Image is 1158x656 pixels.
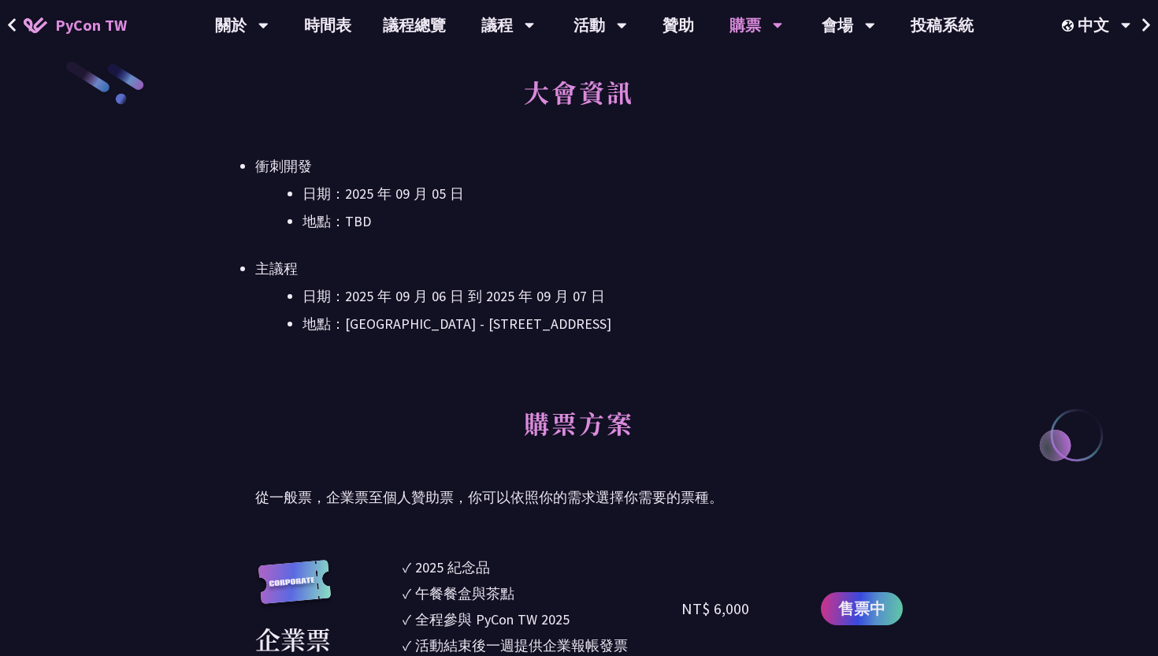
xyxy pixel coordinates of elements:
[302,210,903,233] li: 地點：TBD
[838,597,885,621] span: 售票中
[302,182,903,206] li: 日期：2025 年 09 月 05 日
[302,285,903,308] li: 日期：2025 年 09 月 06 日 到 2025 年 09 月 07 日
[1062,20,1078,32] img: Locale Icon
[403,557,681,578] li: ✓
[403,609,681,630] li: ✓
[24,17,47,33] img: Home icon of PyCon TW 2025
[255,560,334,621] img: corporate.a587c14.svg
[821,592,903,625] a: 售票中
[255,486,903,509] p: 從一般票，企業票至個人贊助票，你可以依照你的需求選擇你需要的票種。
[403,635,681,656] li: ✓
[255,391,903,478] h2: 購票方案
[255,60,903,147] h2: 大會資訊
[255,155,903,233] li: 衝刺開發
[255,257,903,336] li: 主議程
[8,6,143,45] a: PyCon TW
[681,597,749,621] div: NT$ 6,000
[302,312,903,336] li: 地點：[GEOGRAPHIC_DATA] - ​[STREET_ADDRESS]
[415,557,490,578] div: 2025 紀念品
[415,635,628,656] div: 活動結束後一週提供企業報帳發票
[403,583,681,604] li: ✓
[55,13,127,37] span: PyCon TW
[415,609,570,630] div: 全程參與 PyCon TW 2025
[415,583,514,604] div: 午餐餐盒與茶點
